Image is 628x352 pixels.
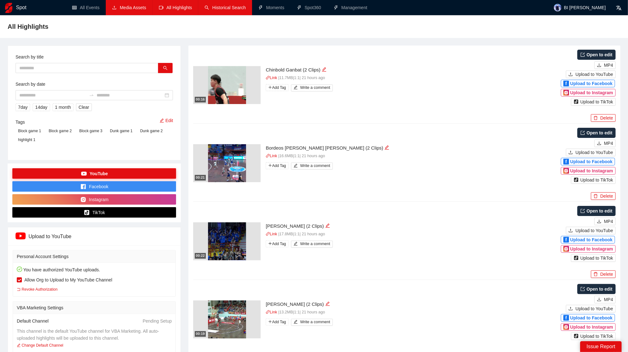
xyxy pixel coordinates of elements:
button: downloadMP4 [594,139,616,147]
button: fUpload to Facebook [561,158,615,165]
span: rollback [17,287,21,291]
span: edit [294,164,298,168]
p: | 13.2 MB | 1:1 | 21 hours ago [266,309,559,316]
a: Open to edit [577,50,616,60]
span: search [163,66,168,71]
img: 36a12a6e-f8de-4119-8e7d-82718224d0b1.jpg [208,222,246,260]
span: Upload to Instagram [570,324,613,330]
button: search [158,63,173,73]
div: Upload to TikTok [574,255,613,262]
span: MP4 [604,296,613,303]
div: [PERSON_NAME] (2 Clips) [266,222,559,230]
span: export [580,52,585,57]
span: Upload to Facebook [570,158,613,165]
button: Upload to Instagram [561,245,616,253]
a: Open to edit [577,206,616,216]
span: Add Tag [266,84,289,91]
a: thunderboltManagement [334,5,367,10]
span: highlight 1 [16,136,38,143]
a: searchHistorical Search [205,5,246,10]
a: Revoke Authorization [17,287,58,293]
span: Allow Org to Upload to My YouTube Channel [22,276,115,283]
div: Bordeos [PERSON_NAME] [PERSON_NAME] (2 Clips) [266,144,559,152]
span: upload [568,228,573,233]
button: editWrite a comment [291,163,333,170]
button: TikTok [12,207,176,218]
span: upload [568,306,573,312]
span: Upload to Facebook [570,314,613,321]
span: export [580,209,585,213]
img: avatar [554,4,561,11]
a: Open to edit [577,284,616,294]
span: MP4 [604,62,613,69]
div: Edit [384,144,389,152]
div: Personal Account Settings [17,250,172,262]
span: TikTok [92,209,105,216]
button: uploadUpload to YouTube [566,149,616,156]
img: 68b7feb2-c5e5-42f4-bdb5-87d9353ade40.jpg [208,144,246,182]
div: Chinbold Ganbat (2 Clips) [266,66,559,74]
label: Search by title [16,53,44,60]
div: Edit [325,222,330,230]
span: link [266,154,270,158]
button: editWrite a comment [291,241,333,248]
span: MP4 [604,218,613,225]
div: f [563,159,569,164]
span: Add Tag [266,240,289,247]
span: Block game 3 [77,127,105,134]
button: fUpload to Facebook [561,314,615,322]
span: download [597,297,601,302]
button: 14day [33,103,50,111]
span: 14 [35,104,40,111]
button: uploadUpload to YouTube [566,227,616,234]
span: Block game 2 [46,127,74,134]
span: Facebook [89,183,108,190]
button: downloadMP4 [594,218,616,225]
span: All Highlights [167,5,192,10]
a: uploadMedia Assets [112,5,146,10]
button: Clear [76,103,92,111]
button: Instagram [12,194,176,205]
span: plus [268,85,272,89]
span: upload [568,150,573,155]
button: deleteDelete [591,192,616,200]
span: delete [593,272,598,277]
p: | 16.6 MB | 1:1 | 21 hours ago [266,153,559,159]
div: VBA Marketing Settings [17,302,172,314]
button: Upload to TikTok [571,176,616,184]
button: fUpload to Facebook [561,80,615,87]
img: logo [5,3,12,13]
span: edit [294,242,298,246]
div: Issue Report [580,341,622,352]
button: fUpload to Facebook [561,236,615,244]
button: uploadUpload to YouTube [566,71,616,78]
a: Change Default Channel [17,343,63,348]
span: Add Tag [266,318,289,325]
div: Upload to YouTube [16,227,173,245]
div: 00:21 [195,175,206,180]
a: linkLink [266,154,277,158]
div: f [563,81,569,86]
span: YouTube [90,170,108,177]
button: Upload to TikTok [571,332,616,340]
span: Upload to YouTube [575,149,613,156]
span: edit [17,343,21,347]
span: export [580,131,585,135]
div: 00:19 [195,331,206,337]
span: Upload to YouTube [575,305,613,312]
span: Dunk game 1 [107,127,135,134]
button: deleteDelete [591,270,616,278]
span: delete [593,194,598,199]
a: Edit [160,118,173,123]
button: Upload to Instagram [561,167,616,175]
span: download [597,219,601,224]
span: Upload to Instagram [570,167,613,174]
span: Pending Setup [143,318,172,324]
div: You have authorized YouTube uploads. [17,266,172,293]
span: Dunk game 2 [137,127,165,134]
div: Upload to TikTok [574,333,613,340]
a: linkLink [266,310,277,314]
span: delete [593,116,598,121]
p: | 11.7 MB | 1:1 | 21 hours ago [266,75,559,81]
span: download [597,63,601,68]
